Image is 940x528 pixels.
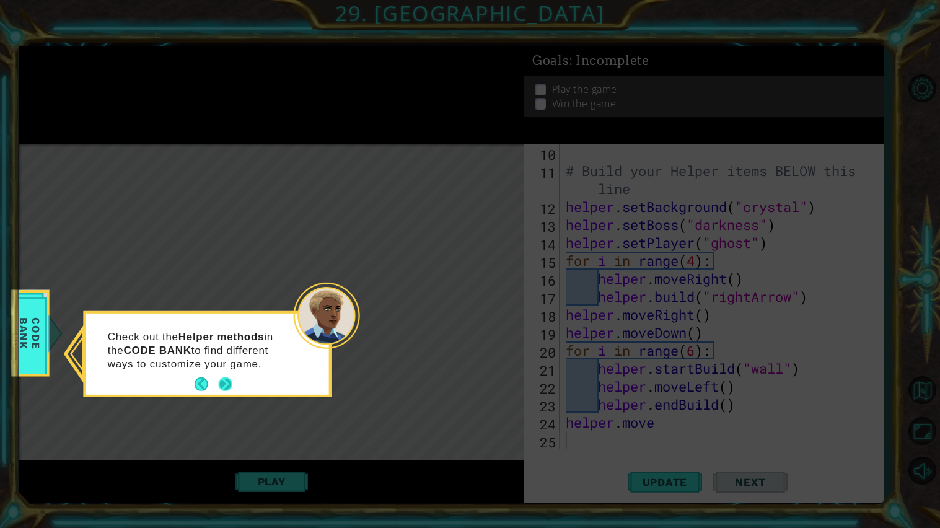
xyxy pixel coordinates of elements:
strong: Helper methods [178,330,264,342]
strong: CODE BANK [123,344,191,356]
span: Code Bank [14,297,46,369]
button: Next [214,373,237,396]
p: Check out the in the to find different ways to customize your game. [108,330,293,371]
button: Back [195,377,219,391]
